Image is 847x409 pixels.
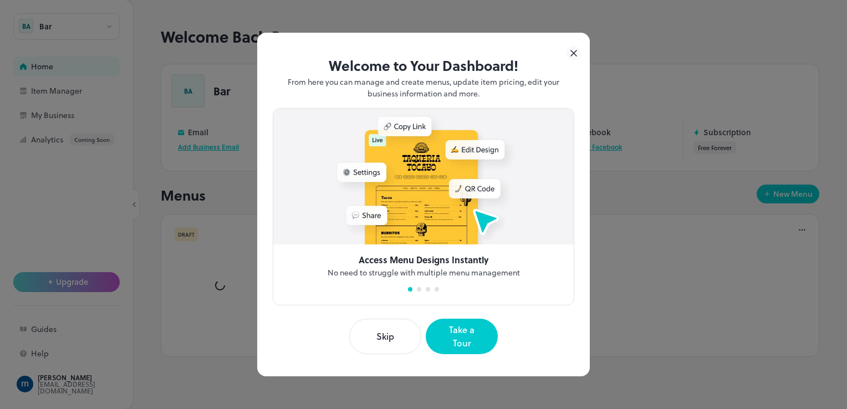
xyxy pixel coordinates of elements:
p: No need to struggle with multiple menu management [328,267,520,278]
p: From here you can manage and create menus, update item pricing, edit your business information an... [273,76,574,99]
p: Access Menu Designs Instantly [359,253,488,267]
img: intro-access-menu-design-1ff07d5f.jpg [273,109,574,244]
button: Take a Tour [426,319,498,354]
button: Skip [349,319,421,354]
p: Welcome to Your Dashboard! [273,55,574,76]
